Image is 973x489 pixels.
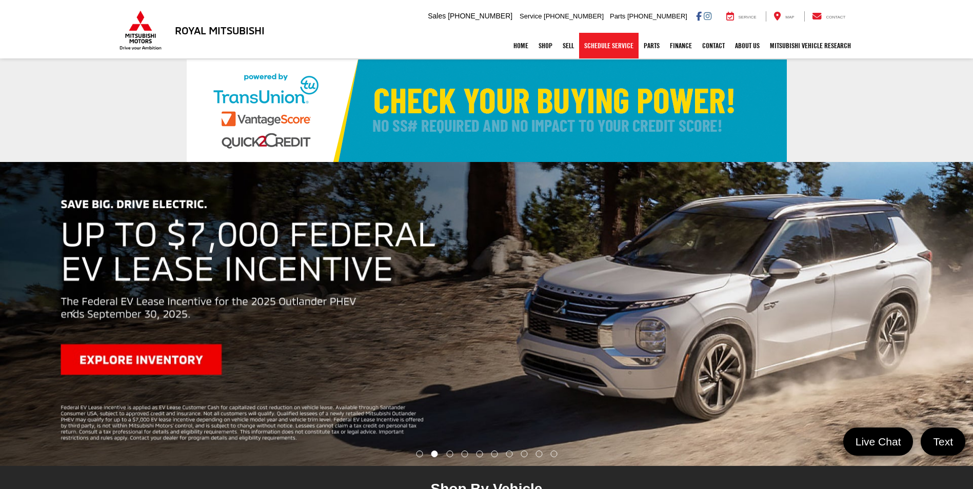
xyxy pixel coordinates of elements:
[704,12,711,20] a: Instagram: Click to visit our Instagram page
[491,451,498,457] li: Go to slide number 6.
[558,33,579,58] a: Sell
[697,33,730,58] a: Contact
[785,15,794,19] span: Map
[696,12,702,20] a: Facebook: Click to visit our Facebook page
[428,12,446,20] span: Sales
[665,33,697,58] a: Finance
[719,11,764,22] a: Service
[928,435,958,449] span: Text
[730,33,765,58] a: About Us
[843,427,914,456] a: Live Chat
[804,11,853,22] a: Contact
[535,451,542,457] li: Go to slide number 9.
[544,12,604,20] span: [PHONE_NUMBER]
[175,25,265,36] h3: Royal Mitsubishi
[508,33,533,58] a: Home
[579,33,639,58] a: Schedule Service: Opens in a new tab
[766,11,802,22] a: Map
[921,427,965,456] a: Text
[187,59,787,162] img: Check Your Buying Power
[826,15,845,19] span: Contact
[610,12,625,20] span: Parts
[506,451,512,457] li: Go to slide number 7.
[827,182,973,445] button: Click to view next picture.
[476,451,483,457] li: Go to slide number 5.
[431,451,438,457] li: Go to slide number 2.
[639,33,665,58] a: Parts: Opens in a new tab
[850,435,906,449] span: Live Chat
[739,15,757,19] span: Service
[416,451,423,457] li: Go to slide number 1.
[447,451,453,457] li: Go to slide number 3.
[117,10,164,50] img: Mitsubishi
[533,33,558,58] a: Shop
[520,12,542,20] span: Service
[448,12,512,20] span: [PHONE_NUMBER]
[765,33,856,58] a: Mitsubishi Vehicle Research
[550,451,557,457] li: Go to slide number 10.
[462,451,468,457] li: Go to slide number 4.
[627,12,687,20] span: [PHONE_NUMBER]
[521,451,527,457] li: Go to slide number 8.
